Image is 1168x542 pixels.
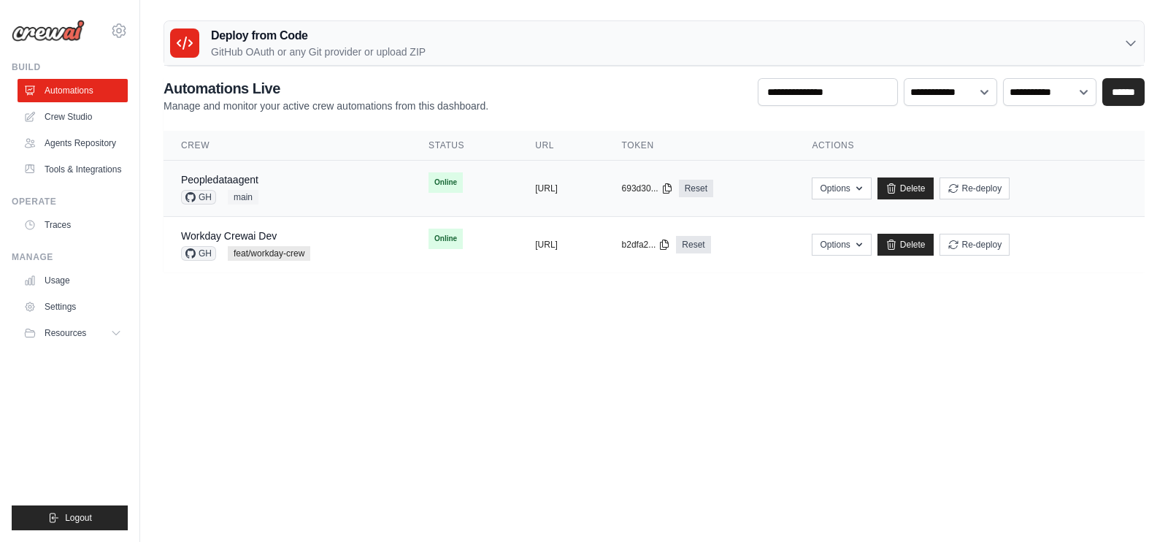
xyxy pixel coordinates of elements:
[228,246,310,261] span: feat/workday-crew
[164,99,488,113] p: Manage and monitor your active crew automations from this dashboard.
[18,213,128,237] a: Traces
[12,505,128,530] button: Logout
[12,20,85,42] img: Logo
[877,234,934,256] a: Delete
[18,158,128,181] a: Tools & Integrations
[812,178,871,199] button: Options
[18,79,128,102] a: Automations
[45,327,86,339] span: Resources
[18,295,128,318] a: Settings
[429,229,463,249] span: Online
[679,180,713,197] a: Reset
[181,174,258,186] a: Peopledataagent
[794,131,1145,161] th: Actions
[164,78,488,99] h2: Automations Live
[228,190,258,205] span: main
[812,234,871,256] button: Options
[622,183,673,194] button: 693d30...
[518,131,604,161] th: URL
[65,512,92,524] span: Logout
[12,61,128,73] div: Build
[622,239,671,251] button: b2dfa2...
[181,246,216,261] span: GH
[12,196,128,207] div: Operate
[18,321,128,345] button: Resources
[676,236,710,253] a: Reset
[181,230,277,242] a: Workday Crewai Dev
[18,105,128,129] a: Crew Studio
[429,172,463,193] span: Online
[211,45,426,59] p: GitHub OAuth or any Git provider or upload ZIP
[211,27,426,45] h3: Deploy from Code
[411,131,518,161] th: Status
[877,178,934,199] a: Delete
[18,269,128,292] a: Usage
[604,131,795,161] th: Token
[181,190,216,205] span: GH
[18,131,128,155] a: Agents Repository
[12,251,128,263] div: Manage
[940,234,1010,256] button: Re-deploy
[164,131,411,161] th: Crew
[940,178,1010,199] button: Re-deploy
